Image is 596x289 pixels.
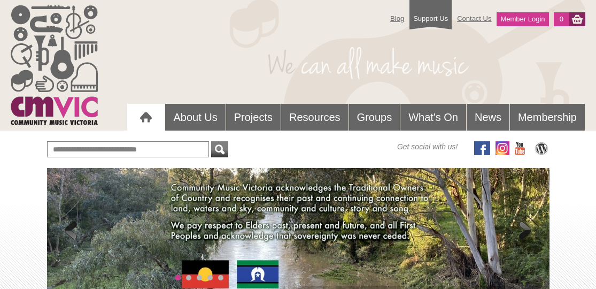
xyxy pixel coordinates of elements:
[281,104,349,131] a: Resources
[452,9,497,28] a: Contact Us
[226,104,281,131] a: Projects
[400,104,466,131] a: What's On
[349,104,400,131] a: Groups
[510,104,585,131] a: Membership
[11,5,98,125] img: cmvic_logo.png
[467,104,509,131] a: News
[554,12,569,26] a: 0
[165,104,225,131] a: About Us
[397,141,458,152] span: Get social with us!
[497,12,548,26] a: Member Login
[533,141,549,155] img: CMVic Blog
[496,141,509,155] img: icon-instagram.png
[385,9,409,28] a: Blog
